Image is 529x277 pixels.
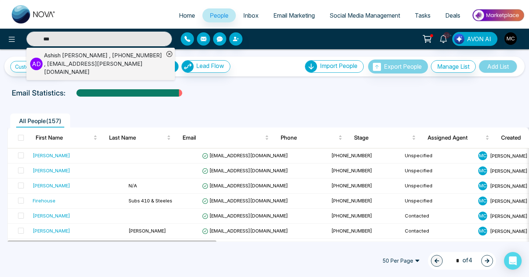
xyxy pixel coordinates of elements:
span: Last Name [109,133,165,142]
span: All People ( 157 ) [16,117,64,125]
a: Home [172,8,202,22]
a: People [202,8,236,22]
button: AVON AI [452,32,497,46]
img: Lead Flow [182,61,194,72]
button: Export People [368,60,428,73]
th: Last Name [103,127,177,148]
a: Custom Filter [10,61,62,72]
span: [PHONE_NUMBER] [331,152,372,158]
span: [PERSON_NAME] [129,228,166,234]
div: [PERSON_NAME] [33,182,70,189]
span: [PHONE_NUMBER] [331,183,372,188]
div: [PERSON_NAME] [33,152,70,159]
a: Inbox [236,8,266,22]
span: [PHONE_NUMBER] [331,213,372,219]
span: [PERSON_NAME] [490,198,528,204]
span: First Name [36,133,92,142]
span: Assigned Agent [428,133,484,142]
span: [PERSON_NAME] [490,213,528,219]
th: First Name [30,127,103,148]
span: [PERSON_NAME] [490,183,528,188]
span: Inbox [243,12,259,19]
span: Social Media Management [330,12,400,19]
span: Tasks [415,12,431,19]
span: 10+ [443,32,450,39]
span: AVON AI [467,35,491,43]
td: Unspecified [402,194,475,209]
div: Ashish [PERSON_NAME] , [PHONE_NUMBER] , [EMAIL_ADDRESS][PERSON_NAME][DOMAIN_NAME] [44,51,164,76]
span: [PHONE_NUMBER] [331,168,372,173]
span: Lead Flow [196,62,224,69]
span: Phone [281,133,337,142]
p: Email Statistics: [12,87,65,98]
img: User Avatar [504,32,517,45]
td: Contacted [402,239,475,254]
span: of 4 [451,256,472,266]
span: M C [478,212,487,220]
a: Deals [438,8,468,22]
td: Unspecified [402,163,475,179]
td: Contacted [402,209,475,224]
span: Stage [354,133,410,142]
span: [EMAIL_ADDRESS][DOMAIN_NAME] [202,168,288,173]
td: Unspecified [402,148,475,163]
div: [PERSON_NAME] [33,227,70,234]
div: [PERSON_NAME] [33,167,70,174]
span: M C [478,181,487,190]
th: Stage [348,127,422,148]
span: M C [478,197,487,205]
span: [PHONE_NUMBER] [331,228,372,234]
a: 10+ [435,32,452,45]
span: [EMAIL_ADDRESS][DOMAIN_NAME] [202,213,288,219]
button: Lead Flow [181,60,230,73]
th: Assigned Agent [422,127,495,148]
th: Email [177,127,275,148]
button: Manage List [431,60,476,73]
span: [EMAIL_ADDRESS][DOMAIN_NAME] [202,183,288,188]
div: [PERSON_NAME] [33,212,70,219]
td: Contacted [402,224,475,239]
span: [EMAIL_ADDRESS][DOMAIN_NAME] [202,228,288,234]
p: A D [30,58,43,70]
span: Subs 410 & Steeles [129,198,172,204]
span: Import People [320,62,357,69]
a: Tasks [407,8,438,22]
span: M C [478,227,487,235]
span: [PERSON_NAME] [490,152,528,158]
span: 50 Per Page [377,255,425,267]
td: Unspecified [402,179,475,194]
div: Open Intercom Messenger [504,252,522,270]
a: Lead FlowLead Flow [179,60,230,73]
span: M C [478,166,487,175]
span: Export People [384,63,422,70]
img: Market-place.gif [471,7,525,24]
span: Home [179,12,195,19]
span: N/A [129,183,137,188]
th: Phone [275,127,348,148]
span: [EMAIL_ADDRESS][DOMAIN_NAME] [202,198,288,204]
span: Deals [445,12,460,19]
span: [PERSON_NAME] [490,168,528,173]
a: Social Media Management [322,8,407,22]
span: [PHONE_NUMBER] [331,198,372,204]
img: Nova CRM Logo [12,5,56,24]
span: People [210,12,228,19]
span: [PERSON_NAME] [490,228,528,234]
span: M C [478,151,487,160]
span: Email [183,133,263,142]
div: Firehouse [33,197,55,204]
span: [EMAIL_ADDRESS][DOMAIN_NAME] [202,152,288,158]
img: Lead Flow [454,34,464,44]
span: Email Marketing [273,12,315,19]
a: Email Marketing [266,8,322,22]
